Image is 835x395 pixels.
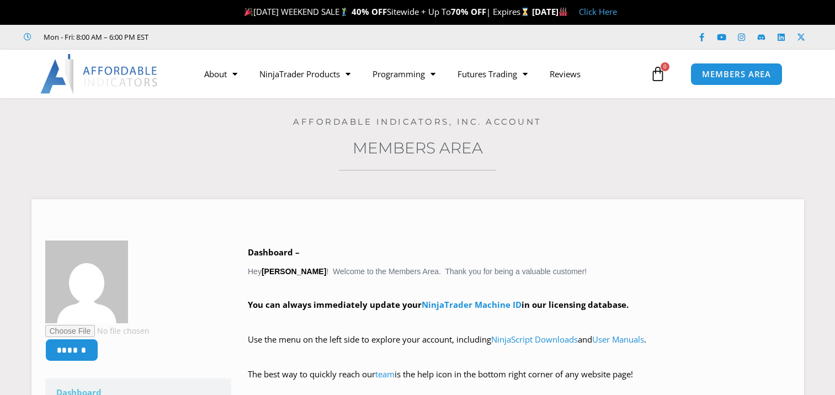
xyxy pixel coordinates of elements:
strong: You can always immediately update your in our licensing database. [248,299,629,310]
strong: 70% OFF [451,6,486,17]
p: Use the menu on the left side to explore your account, including and . [248,332,790,363]
a: team [375,369,395,380]
strong: [DATE] [532,6,568,17]
a: Programming [361,61,446,87]
span: MEMBERS AREA [702,70,771,78]
strong: 40% OFF [352,6,387,17]
a: NinjaScript Downloads [491,334,578,345]
a: NinjaTrader Products [248,61,361,87]
a: 0 [634,58,682,90]
b: Dashboard – [248,247,300,258]
a: Members Area [353,138,483,157]
a: Click Here [579,6,617,17]
span: [DATE] WEEKEND SALE Sitewide + Up To | Expires [242,6,531,17]
iframe: Customer reviews powered by Trustpilot [164,31,329,42]
span: Mon - Fri: 8:00 AM – 6:00 PM EST [41,30,148,44]
a: NinjaTrader Machine ID [422,299,522,310]
img: ⌛ [521,8,529,16]
a: About [193,61,248,87]
img: 🏌️‍♂️ [340,8,348,16]
img: d8aa4ad0bb30fa64c494b00d25ce6b06d24e6acaf8106824153cc15bd1aa5d56 [45,241,128,323]
a: Reviews [539,61,592,87]
img: LogoAI | Affordable Indicators – NinjaTrader [40,54,159,94]
a: Futures Trading [446,61,539,87]
a: Affordable Indicators, Inc. Account [293,116,542,127]
img: 🏭 [559,8,567,16]
img: 🎉 [244,8,253,16]
nav: Menu [193,61,647,87]
span: 0 [661,62,669,71]
a: User Manuals [592,334,644,345]
a: MEMBERS AREA [690,63,783,86]
strong: [PERSON_NAME] [262,267,326,276]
